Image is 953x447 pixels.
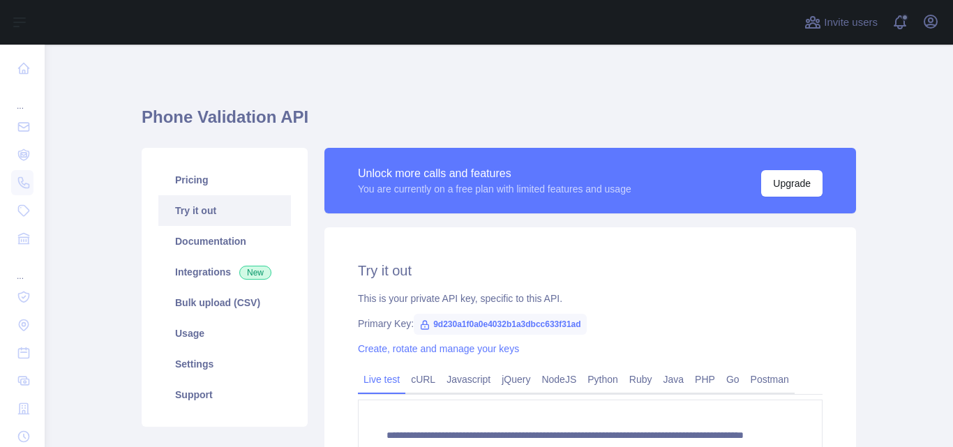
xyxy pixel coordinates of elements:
a: Pricing [158,165,291,195]
a: Settings [158,349,291,379]
div: Primary Key: [358,317,823,331]
a: Try it out [158,195,291,226]
a: Bulk upload (CSV) [158,287,291,318]
a: Support [158,379,291,410]
a: Create, rotate and manage your keys [358,343,519,354]
h1: Phone Validation API [142,106,856,139]
a: Usage [158,318,291,349]
button: Upgrade [761,170,823,197]
a: Integrations New [158,257,291,287]
a: Live test [358,368,405,391]
a: jQuery [496,368,536,391]
a: NodeJS [536,368,582,391]
a: Java [658,368,690,391]
a: Ruby [624,368,658,391]
button: Invite users [802,11,880,33]
a: PHP [689,368,721,391]
div: ... [11,254,33,282]
a: Go [721,368,745,391]
a: cURL [405,368,441,391]
a: Python [582,368,624,391]
a: Postman [745,368,795,391]
span: 9d230a1f0a0e4032b1a3dbcc633f31ad [414,314,587,335]
span: Invite users [824,15,878,31]
div: ... [11,84,33,112]
div: You are currently on a free plan with limited features and usage [358,182,631,196]
a: Documentation [158,226,291,257]
span: New [239,266,271,280]
div: Unlock more calls and features [358,165,631,182]
a: Javascript [441,368,496,391]
h2: Try it out [358,261,823,280]
div: This is your private API key, specific to this API. [358,291,823,305]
